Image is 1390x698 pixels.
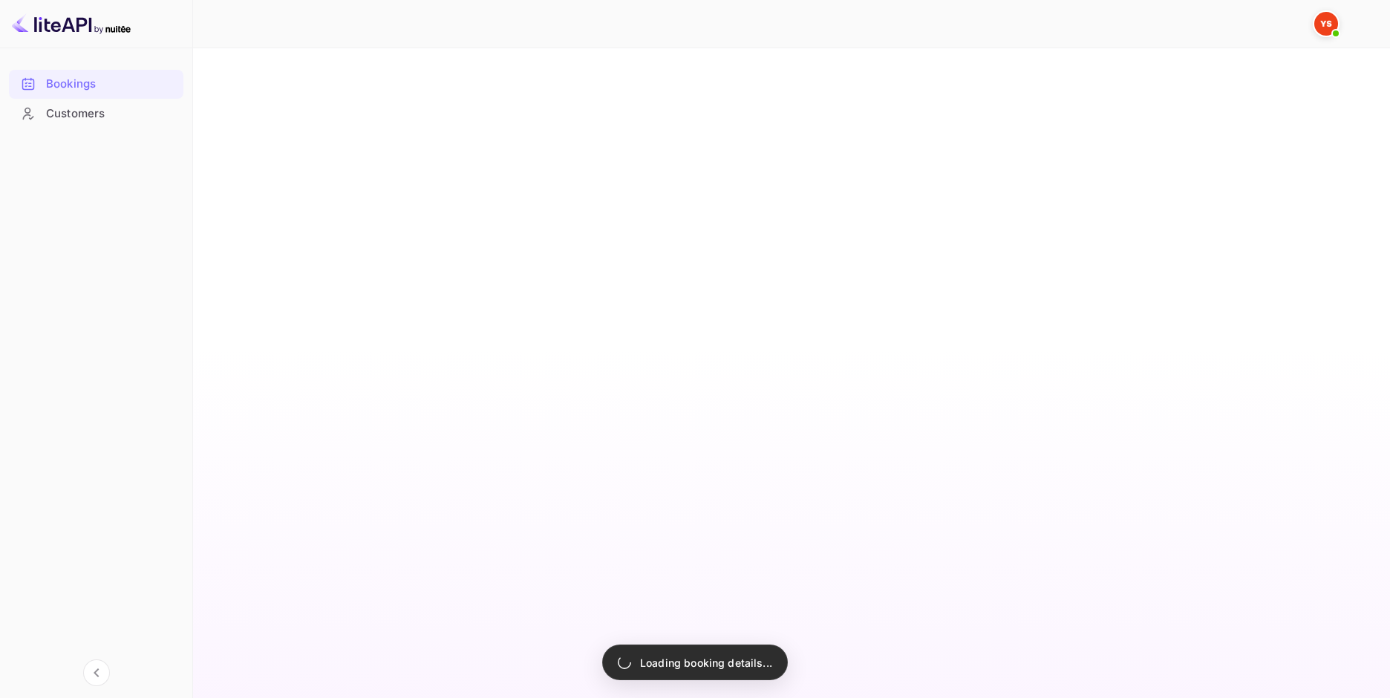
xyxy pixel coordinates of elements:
a: Bookings [9,70,183,97]
div: Customers [46,105,176,123]
button: Collapse navigation [83,659,110,686]
div: Customers [9,100,183,128]
div: Bookings [46,76,176,93]
img: Yandex Support [1314,12,1338,36]
a: Customers [9,100,183,127]
img: LiteAPI logo [12,12,131,36]
p: Loading booking details... [640,655,772,671]
div: Bookings [9,70,183,99]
